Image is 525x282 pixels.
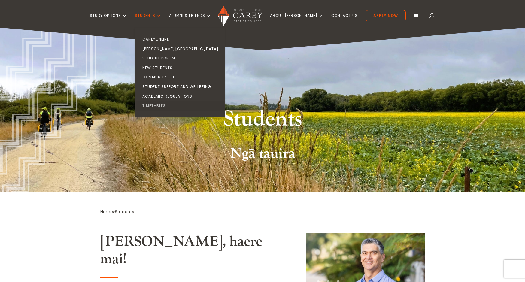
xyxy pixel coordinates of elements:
a: Alumni & Friends [169,14,211,28]
a: Study Options [90,14,127,28]
span: Students [115,209,134,215]
a: Students [135,14,161,28]
a: Student Support and Wellbeing [136,82,226,92]
a: Timetables [136,101,226,111]
a: Apply Now [366,10,406,21]
a: Home [100,209,113,215]
h1: Students [150,105,375,136]
a: About [PERSON_NAME] [270,14,323,28]
a: Community Life [136,72,226,82]
a: CareyOnline [136,35,226,44]
a: Contact Us [331,14,358,28]
h2: [PERSON_NAME], haere mai! [100,233,288,271]
a: Student Portal [136,53,226,63]
strong: Ngā tauira [230,144,295,163]
span: » [100,209,134,215]
a: New Students [136,63,226,73]
a: Academic Regulations [136,92,226,101]
img: Carey Baptist College [218,6,262,26]
a: [PERSON_NAME][GEOGRAPHIC_DATA] [136,44,226,54]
